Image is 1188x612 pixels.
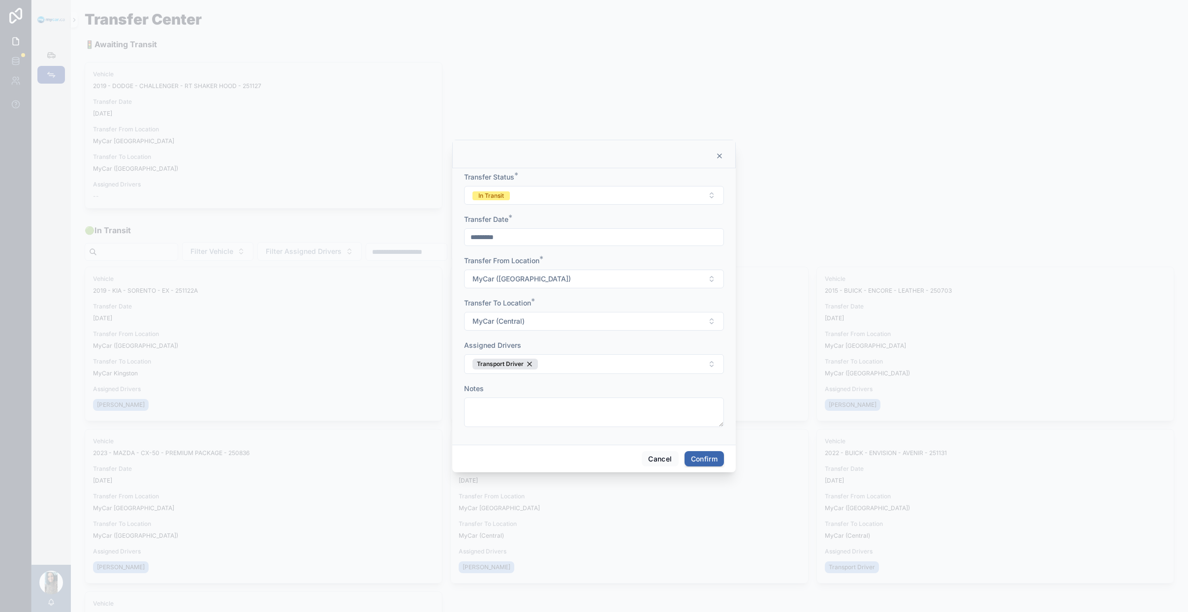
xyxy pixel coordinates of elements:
span: Transport Driver [477,360,524,368]
div: In Transit [478,191,504,200]
button: Unselect 88 [472,359,538,369]
button: Select Button [464,270,724,288]
span: Assigned Drivers [464,341,521,349]
span: MyCar (Central) [472,316,525,326]
button: Select Button [464,354,724,374]
span: Transfer From Location [464,256,539,265]
button: Select Button [464,312,724,331]
span: MyCar ([GEOGRAPHIC_DATA]) [472,274,571,284]
button: Cancel [642,451,678,467]
button: Confirm [685,451,724,467]
button: Select Button [464,186,724,205]
span: Transfer Status [464,173,514,181]
span: Transfer To Location [464,299,531,307]
span: Transfer Date [464,215,508,223]
span: Notes [464,384,484,393]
